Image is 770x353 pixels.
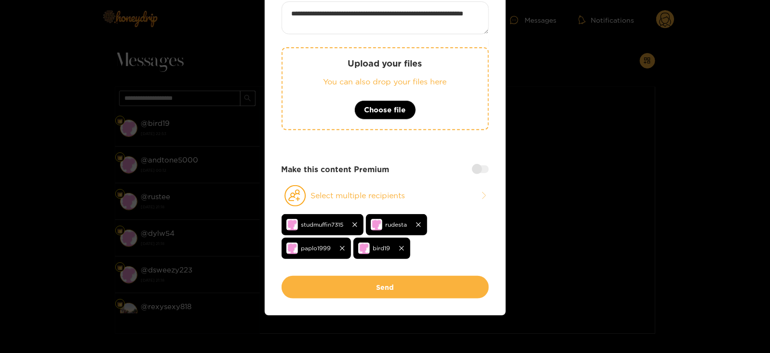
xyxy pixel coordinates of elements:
[386,219,407,230] span: rudesta
[282,276,489,299] button: Send
[354,100,416,120] button: Choose file
[301,219,344,230] span: studmuffin7315
[302,58,469,69] p: Upload your files
[371,219,382,231] img: no-avatar.png
[358,243,370,254] img: no-avatar.png
[282,185,489,207] button: Select multiple recipients
[302,76,469,87] p: You can also drop your files here
[282,164,390,175] strong: Make this content Premium
[301,243,331,254] span: paplo1999
[373,243,391,254] span: bird19
[286,219,298,231] img: no-avatar.png
[286,243,298,254] img: no-avatar.png
[365,104,406,116] span: Choose file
